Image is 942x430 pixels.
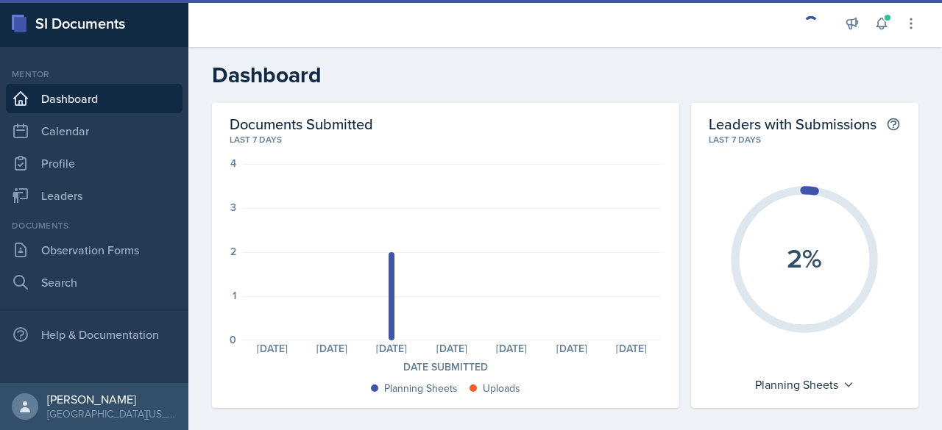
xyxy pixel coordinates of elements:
a: Calendar [6,116,183,146]
h2: Dashboard [212,62,918,88]
a: Search [6,268,183,297]
a: Profile [6,148,183,178]
a: Leaders [6,181,183,210]
div: Last 7 days [230,133,662,146]
div: Mentor [6,68,183,81]
div: [GEOGRAPHIC_DATA][US_STATE] in [GEOGRAPHIC_DATA] [47,406,177,421]
div: Date Submitted [230,359,662,375]
div: Uploads [483,381,520,396]
div: 3 [230,202,236,212]
text: 2% [787,239,822,277]
div: Planning Sheets [384,381,458,396]
a: Observation Forms [6,235,183,265]
a: Dashboard [6,84,183,113]
h2: Leaders with Submissions [709,115,877,133]
div: 4 [230,158,236,168]
div: [DATE] [302,343,361,354]
div: 1 [233,290,236,301]
div: [DATE] [242,343,302,354]
div: [PERSON_NAME] [47,392,177,406]
div: Planning Sheets [748,373,862,396]
div: [DATE] [542,343,601,354]
div: [DATE] [362,343,422,354]
div: [DATE] [601,343,661,354]
div: Last 7 days [709,133,901,146]
div: Help & Documentation [6,320,183,349]
div: 0 [230,334,236,345]
div: [DATE] [422,343,481,354]
div: [DATE] [482,343,542,354]
h2: Documents Submitted [230,115,662,133]
div: 2 [230,246,236,257]
div: Documents [6,219,183,232]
